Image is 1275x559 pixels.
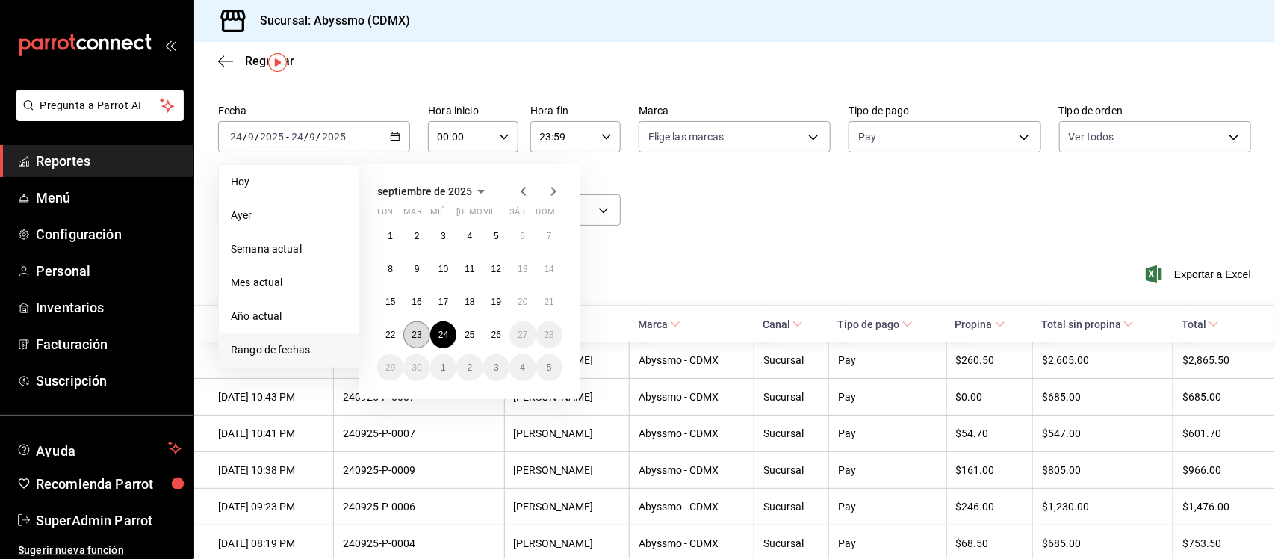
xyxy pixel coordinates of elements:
input: -- [291,131,304,143]
div: [DATE] 10:43 PM [218,391,324,403]
div: Pay [838,354,937,366]
span: Reportes [36,151,182,171]
span: septiembre de 2025 [377,185,472,197]
button: 9 de septiembre de 2025 [403,256,429,282]
label: Fecha [218,106,410,117]
button: 11 de septiembre de 2025 [456,256,483,282]
button: 26 de septiembre de 2025 [483,321,509,348]
abbr: 21 de septiembre de 2025 [545,297,554,307]
abbr: 1 de septiembre de 2025 [388,231,393,241]
abbr: 7 de septiembre de 2025 [547,231,552,241]
abbr: domingo [536,207,555,223]
abbr: miércoles [430,207,444,223]
abbr: 20 de septiembre de 2025 [518,297,527,307]
a: Pregunta a Parrot AI [10,108,184,124]
abbr: 11 de septiembre de 2025 [465,264,474,274]
div: Sucursal [763,501,819,513]
div: Pay [838,427,937,439]
abbr: 2 de octubre de 2025 [468,362,473,373]
input: ---- [321,131,347,143]
button: 14 de septiembre de 2025 [536,256,562,282]
div: $0.00 [956,391,1024,403]
span: / [317,131,321,143]
abbr: 2 de septiembre de 2025 [415,231,420,241]
button: open_drawer_menu [164,39,176,51]
abbr: 16 de septiembre de 2025 [412,297,421,307]
input: -- [247,131,255,143]
div: [PERSON_NAME] [514,537,620,549]
label: Hora inicio [428,106,518,117]
button: septiembre de 2025 [377,182,490,200]
input: -- [309,131,317,143]
span: Suscripción [36,371,182,391]
button: Regresar [218,54,294,68]
span: Tipo de pago [837,318,912,330]
abbr: 13 de septiembre de 2025 [518,264,527,274]
abbr: 4 de septiembre de 2025 [468,231,473,241]
div: [DATE] 10:41 PM [218,427,324,439]
abbr: 27 de septiembre de 2025 [518,330,527,340]
img: Tooltip marker [268,53,287,72]
button: 3 de septiembre de 2025 [430,223,456,250]
span: Pregunta a Parrot AI [40,98,161,114]
abbr: 4 de octubre de 2025 [520,362,525,373]
span: Año actual [231,309,347,324]
div: [DATE] 08:19 PM [218,537,324,549]
span: Ver todos [1069,129,1114,144]
abbr: 26 de septiembre de 2025 [491,330,501,340]
button: 1 de octubre de 2025 [430,354,456,381]
button: 28 de septiembre de 2025 [536,321,562,348]
div: Pay [838,501,937,513]
button: 30 de septiembre de 2025 [403,354,429,381]
button: 17 de septiembre de 2025 [430,288,456,315]
div: $1,476.00 [1182,501,1251,513]
abbr: 3 de septiembre de 2025 [441,231,446,241]
abbr: martes [403,207,421,223]
div: $685.00 [1182,391,1251,403]
abbr: lunes [377,207,393,223]
abbr: 23 de septiembre de 2025 [412,330,421,340]
abbr: 9 de septiembre de 2025 [415,264,420,274]
div: Sucursal [763,391,819,403]
abbr: 12 de septiembre de 2025 [491,264,501,274]
div: Abyssmo - CDMX [639,354,745,366]
div: $966.00 [1182,464,1251,476]
button: 1 de septiembre de 2025 [377,223,403,250]
span: Semana actual [231,241,347,257]
span: Hoy [231,174,347,190]
input: -- [229,131,243,143]
div: 240925-P-0009 [343,464,494,476]
div: Abyssmo - CDMX [639,464,745,476]
div: Sucursal [763,464,819,476]
button: 29 de septiembre de 2025 [377,354,403,381]
div: $753.50 [1182,537,1251,549]
span: Pay [858,129,876,144]
button: 27 de septiembre de 2025 [509,321,536,348]
span: Ayer [231,208,347,223]
span: Rango de fechas [231,342,347,358]
button: 5 de septiembre de 2025 [483,223,509,250]
abbr: 29 de septiembre de 2025 [385,362,395,373]
div: Sucursal [763,354,819,366]
span: Configuración [36,224,182,244]
button: Exportar a Excel [1149,265,1251,283]
div: [PERSON_NAME] [514,464,620,476]
button: 6 de septiembre de 2025 [509,223,536,250]
div: Abyssmo - CDMX [639,391,745,403]
span: Total sin propina [1041,318,1134,330]
abbr: 5 de octubre de 2025 [547,362,552,373]
button: 15 de septiembre de 2025 [377,288,403,315]
div: [DATE] 09:23 PM [218,501,324,513]
div: $260.50 [956,354,1024,366]
span: Regresar [245,54,294,68]
div: $601.70 [1182,427,1251,439]
button: 10 de septiembre de 2025 [430,256,456,282]
abbr: 24 de septiembre de 2025 [438,330,448,340]
abbr: 18 de septiembre de 2025 [465,297,474,307]
div: [PERSON_NAME] [514,427,620,439]
span: Elige las marcas [648,129,725,144]
abbr: 1 de octubre de 2025 [441,362,446,373]
button: 24 de septiembre de 2025 [430,321,456,348]
abbr: 25 de septiembre de 2025 [465,330,474,340]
